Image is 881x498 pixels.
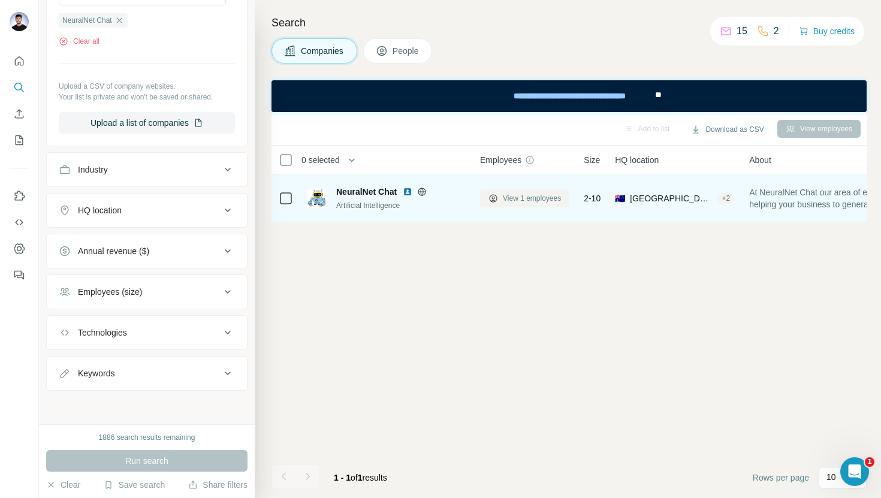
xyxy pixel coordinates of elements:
button: Employees (size) [47,277,247,306]
span: About [749,154,771,166]
span: 1 - 1 [334,473,351,482]
button: My lists [10,129,29,151]
button: Feedback [10,264,29,286]
button: Dashboard [10,238,29,259]
span: 1 [865,457,874,467]
button: View 1 employees [480,189,569,207]
iframe: Banner [271,80,867,112]
span: [GEOGRAPHIC_DATA], [GEOGRAPHIC_DATA] [630,192,712,204]
button: Quick start [10,50,29,72]
span: Rows per page [753,472,809,484]
div: HQ location [78,204,122,216]
span: View 1 employees [503,193,561,204]
button: Technologies [47,318,247,347]
div: Keywords [78,367,114,379]
span: NeuralNet Chat [336,186,397,198]
button: Search [10,77,29,98]
h4: Search [271,14,867,31]
p: 10 [826,471,836,483]
div: Employees (size) [78,286,142,298]
button: Buy credits [799,23,855,40]
img: LinkedIn logo [403,187,412,197]
iframe: Intercom live chat [840,457,869,486]
p: 2 [774,24,779,38]
button: Clear all [59,36,99,47]
div: Annual revenue ($) [78,245,149,257]
img: Avatar [10,12,29,31]
span: Employees [480,154,521,166]
button: Enrich CSV [10,103,29,125]
span: 0 selected [301,154,340,166]
img: Logo of NeuralNet Chat [307,189,327,208]
button: Download as CSV [683,120,772,138]
span: 1 [358,473,363,482]
p: 15 [737,24,747,38]
button: Use Surfe API [10,212,29,233]
button: Share filters [188,479,248,491]
button: Save search [104,479,165,491]
div: Technologies [78,327,127,339]
button: Industry [47,155,247,184]
span: People [393,45,420,57]
div: + 2 [717,193,735,204]
p: Upload a CSV of company websites. [59,81,235,92]
p: Your list is private and won't be saved or shared. [59,92,235,102]
span: Companies [301,45,345,57]
div: Industry [78,164,108,176]
button: Use Surfe on LinkedIn [10,185,29,207]
span: HQ location [615,154,659,166]
button: Annual revenue ($) [47,237,247,265]
span: of [351,473,358,482]
span: Size [584,154,600,166]
span: NeuralNet Chat [62,15,112,26]
button: Upload a list of companies [59,112,235,134]
span: 2-10 [584,192,601,204]
div: 1886 search results remaining [99,432,195,443]
button: HQ location [47,196,247,225]
div: Artificial Intelligence [336,200,466,211]
button: Clear [46,479,80,491]
button: Keywords [47,359,247,388]
span: results [334,473,387,482]
span: 🇦🇺 [615,192,625,204]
